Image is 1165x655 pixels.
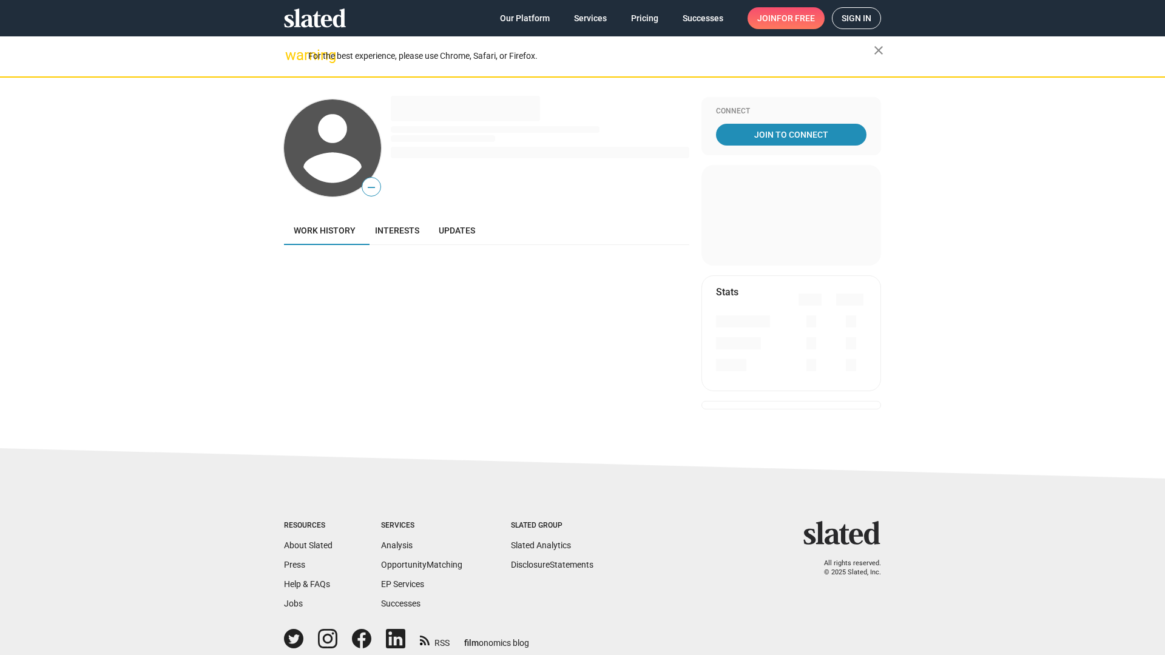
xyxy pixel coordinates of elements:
span: Work history [294,226,356,235]
a: Analysis [381,540,413,550]
span: Services [574,7,607,29]
a: Our Platform [490,7,559,29]
div: Connect [716,107,866,116]
span: Join [757,7,815,29]
a: Interests [365,216,429,245]
a: Jobs [284,599,303,608]
a: Updates [429,216,485,245]
div: Services [381,521,462,531]
span: Our Platform [500,7,550,29]
span: — [362,180,380,195]
a: About Slated [284,540,333,550]
a: Successes [381,599,420,608]
a: Help & FAQs [284,579,330,589]
a: filmonomics blog [464,628,529,649]
a: Sign in [832,7,881,29]
div: Resources [284,521,333,531]
mat-icon: close [871,43,886,58]
span: Pricing [631,7,658,29]
a: Press [284,560,305,569]
mat-icon: warning [285,48,300,62]
a: DisclosureStatements [511,560,593,569]
a: Joinfor free [748,7,825,29]
span: Successes [683,7,723,29]
a: Successes [673,7,733,29]
p: All rights reserved. © 2025 Slated, Inc. [811,559,881,577]
span: Updates [439,226,475,235]
a: Services [564,7,616,29]
a: Pricing [621,7,668,29]
div: For the best experience, please use Chrome, Safari, or Firefox. [308,48,874,64]
span: Sign in [842,8,871,29]
a: Slated Analytics [511,540,571,550]
div: Slated Group [511,521,593,531]
a: OpportunityMatching [381,560,462,569]
a: EP Services [381,579,424,589]
mat-card-title: Stats [716,286,738,298]
span: Interests [375,226,419,235]
a: Join To Connect [716,124,866,146]
span: Join To Connect [718,124,864,146]
span: for free [777,7,815,29]
a: Work history [284,216,365,245]
a: RSS [420,630,450,649]
span: film [464,638,479,648]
